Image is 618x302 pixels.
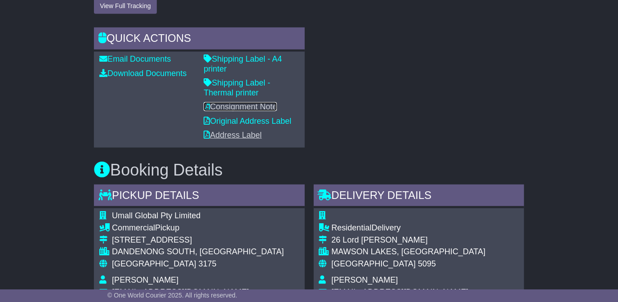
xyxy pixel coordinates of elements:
span: Residential [332,223,372,232]
a: Shipping Label - Thermal printer [204,78,270,97]
div: Quick Actions [94,27,304,52]
div: 26 Lord [PERSON_NAME] [332,235,486,245]
a: Email Documents [99,54,171,63]
div: Pickup [112,223,284,233]
span: 5095 [418,259,436,268]
span: [EMAIL_ADDRESS][DOMAIN_NAME] [112,288,249,297]
a: Shipping Label - A4 printer [204,54,282,73]
div: Delivery Details [314,185,524,209]
span: Commercial [112,223,155,232]
span: [PERSON_NAME] [332,275,398,284]
h3: Booking Details [94,161,524,179]
div: Delivery [332,223,486,233]
span: [GEOGRAPHIC_DATA] [332,259,416,268]
a: Download Documents [99,69,187,78]
span: 3175 [199,259,217,268]
span: [PERSON_NAME] [112,275,178,284]
span: [GEOGRAPHIC_DATA] [112,259,196,268]
div: DANDENONG SOUTH, [GEOGRAPHIC_DATA] [112,247,284,257]
a: Address Label [204,131,262,140]
a: Consignment Note [204,102,277,111]
div: MAWSON LAKES, [GEOGRAPHIC_DATA] [332,247,486,257]
span: Umall Global Pty Limited [112,211,200,220]
span: [EMAIL_ADDRESS][DOMAIN_NAME] [332,288,469,297]
div: Pickup Details [94,185,304,209]
div: [STREET_ADDRESS] [112,235,284,245]
span: © One World Courier 2025. All rights reserved. [107,292,237,299]
a: Original Address Label [204,117,291,126]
